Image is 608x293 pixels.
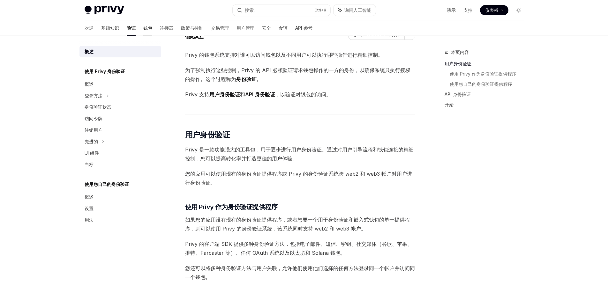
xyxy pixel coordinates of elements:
a: 身份验证状态 [79,101,161,113]
font: API 身份验证 [245,91,275,98]
font: Ctrl [314,8,321,12]
font: 食谱 [279,25,288,31]
a: 概述 [79,46,161,57]
font: 身份验证状态 [85,104,111,110]
a: 验证 [127,20,136,36]
font: 概述 [85,194,94,200]
font: 欢迎 [85,25,94,31]
font: Privy 的客户端 SDK 提供多种身份验证方法，包括电子邮件、短信、密钥、社交媒体（谷歌、苹果、推特、Farcaster 等）、任何 OAuth 系统以及以太坊和 Solana 钱包。 [185,241,412,256]
a: 概述 [79,191,161,203]
font: 验证 [127,25,136,31]
font: +K [321,8,327,12]
font: 白标 [85,162,94,167]
font: 您还可以将多种身份验证方法与用户关联，允许他们使用他们选择的任何方法登录同一个帐户并访问同一个钱包。 [185,265,415,280]
font: 使用 Privy 作为身份验证提供程序 [450,71,516,77]
font: 设置 [85,206,94,211]
a: 演示 [447,7,456,13]
a: 概述 [79,78,161,90]
button: 询问人工智能 [334,4,376,16]
font: 搜索... [245,7,257,13]
a: 开始 [445,99,529,110]
a: 访问令牌 [79,113,161,124]
font: Privy 是一款功能强大的工具包，用于逐步进行用户身份验证。通过对用户引导流程和钱包连接的精细控制，您可以提高转化率并打造更佳的用户体验。 [185,146,414,162]
font: 本页内容 [451,49,469,55]
a: 基础知识 [101,20,119,36]
a: 用户管理 [236,20,254,36]
font: 仪表板 [485,7,499,13]
font: 交易管理 [211,25,229,31]
button: 搜索...Ctrl+K [233,4,330,16]
a: 食谱 [279,20,288,36]
font: ，以验证对钱包的访问。 [275,91,331,98]
font: 如果您的应用没有现有的身份验证提供程序，或者想要一个用于身份验证和嵌入式钱包的单一提供程序，则可以使用 Privy 的身份验证系统，该系统同时支持 web2 和 web3 帐户。 [185,216,410,232]
font: 先进的 [85,139,98,144]
a: 钱包 [143,20,152,36]
a: 用法 [79,214,161,226]
font: 询问人工智能 [344,7,371,13]
font: Privy 支持 [185,91,209,98]
a: 安全 [262,20,271,36]
font: 连接器 [160,25,173,31]
font: API 身份验证 [445,92,471,97]
font: 访问令牌 [85,116,102,121]
font: 概述 [85,49,94,54]
a: API 身份验证 [445,89,529,99]
font: 注销用户 [85,127,102,133]
font: UI 组件 [85,150,99,156]
font: 开始 [445,102,454,107]
a: 政策与控制 [181,20,203,36]
font: 。 [257,76,262,82]
img: 灯光标志 [85,6,124,15]
font: 使用您自己的身份验证 [85,181,129,187]
font: 概述 [85,81,94,87]
font: 使用您自己的身份验证提供程序 [450,81,512,87]
font: 您的应用可以使用现有的身份验证提供程序或 Privy 的身份验证系统跨 web2 和 web3 帐户对用户进行身份验证。 [185,171,412,186]
font: 使用 Privy 身份验证 [85,69,125,74]
font: 和 [240,91,245,98]
a: 交易管理 [211,20,229,36]
font: 用户管理 [236,25,254,31]
font: API 参考 [295,25,312,31]
font: 为了强制执行这些控制，Privy 的 API 必须验证请求钱包操作的一方的身份，以确保系统只执行授权的操作。这个过程称为 [185,67,410,82]
font: 基础知识 [101,25,119,31]
font: Privy 的钱包系统支持对谁可以访问钱包以及不同用户可以执行哪些操作进行精细控制。 [185,52,383,58]
a: 用户身份验证 [445,59,529,69]
a: API 参考 [295,20,312,36]
font: 用法 [85,217,94,223]
a: 欢迎 [85,20,94,36]
font: 钱包 [143,25,152,31]
a: 连接器 [160,20,173,36]
a: 设置 [79,203,161,214]
a: 使用 Privy 作为身份验证提供程序 [450,69,529,79]
font: 登录方法 [85,93,102,98]
a: 白标 [79,159,161,170]
font: 安全 [262,25,271,31]
button: 切换暗模式 [514,5,524,15]
a: 仪表板 [480,5,508,15]
font: 政策与控制 [181,25,203,31]
font: 用户身份验证 [209,91,240,98]
font: 使用 Privy 作为身份验证提供程序 [185,203,278,211]
font: 身份验证 [236,76,257,82]
font: 用户身份验证 [185,130,230,139]
a: 支持 [463,7,472,13]
font: 用户身份验证 [445,61,471,66]
a: 注销用户 [79,124,161,136]
a: 使用您自己的身份验证提供程序 [450,79,529,89]
a: UI 组件 [79,147,161,159]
